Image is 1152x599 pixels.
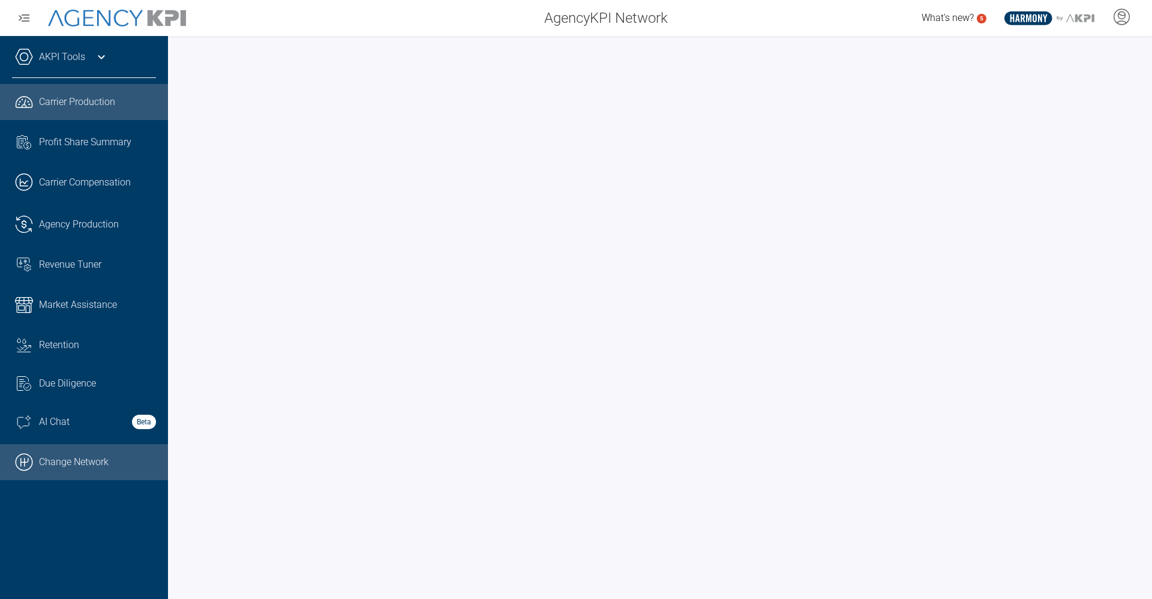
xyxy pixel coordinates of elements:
[39,415,70,429] span: AI Chat
[48,10,186,27] img: AgencyKPI
[39,338,156,352] div: Retention
[39,175,131,190] span: Carrier Compensation
[544,7,668,29] span: AgencyKPI Network
[39,257,101,272] span: Revenue Tuner
[977,14,986,23] a: 5
[39,298,117,312] span: Market Assistance
[980,15,983,22] text: 5
[39,135,131,149] span: Profit Share Summary
[39,95,115,109] span: Carrier Production
[39,376,96,391] span: Due Diligence
[132,415,156,429] strong: Beta
[922,12,974,23] span: What's new?
[39,50,85,64] a: AKPI Tools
